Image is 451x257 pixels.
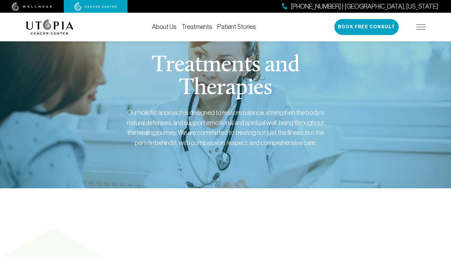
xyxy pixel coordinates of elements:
[334,19,399,35] button: Book Free Consult
[127,108,324,148] div: Our holistic approach is designed to restore balance, strengthen the body's natural defenses, and...
[74,2,117,11] img: cancer center
[416,24,426,30] img: icon-hamburger
[152,23,177,30] a: About Us
[282,2,438,11] a: [PHONE_NUMBER] | [GEOGRAPHIC_DATA], [US_STATE]
[291,2,438,11] span: [PHONE_NUMBER] | [GEOGRAPHIC_DATA], [US_STATE]
[12,2,52,11] img: wellness
[25,19,74,35] img: logo
[104,54,347,100] h1: Treatments and Therapies
[217,23,256,30] a: Patient Stories
[182,23,212,30] a: Treatments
